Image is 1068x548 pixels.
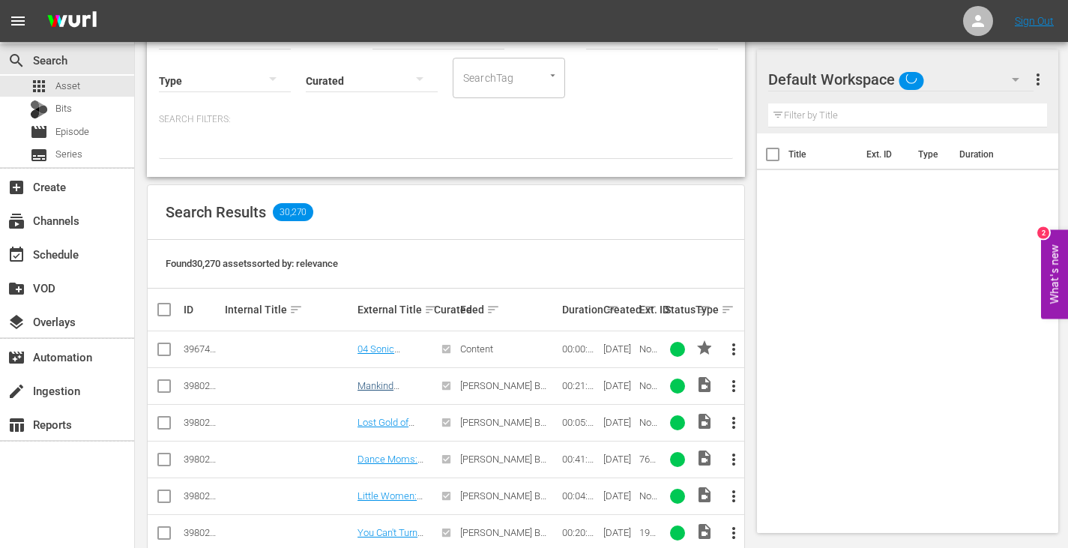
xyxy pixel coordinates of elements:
button: Open Feedback Widget [1041,229,1068,319]
div: Bits [30,100,48,118]
div: External Title [357,301,429,319]
div: 00:20:07.073 [562,527,599,538]
span: Asset [30,77,48,95]
div: [DATE] [603,417,635,428]
div: None [639,343,660,355]
span: Video [696,486,713,504]
th: Type [909,133,950,175]
div: [DATE] [603,343,635,355]
th: Duration [950,133,1040,175]
span: Automation [7,349,25,367]
span: Video [696,449,713,467]
a: Little Women: [GEOGRAPHIC_DATA]: Come on Back to Me [357,490,429,535]
span: sort [424,303,438,316]
p: Search Filters: [159,113,733,126]
div: 2 [1037,226,1049,238]
span: PROMO [696,339,713,357]
button: more_vert [716,368,752,404]
div: ID [184,304,220,316]
th: Ext. ID [857,133,909,175]
button: Open [546,68,560,82]
a: Mankind Decoded: Man and Beast [357,380,419,414]
span: Channels [7,212,25,230]
span: Video [696,523,713,541]
a: 04 Sonic Branding Open [357,343,420,366]
span: menu [9,12,27,30]
button: more_vert [716,405,752,441]
div: [DATE] [603,490,635,502]
div: 39802323 [184,490,220,502]
button: more_vert [716,331,752,367]
div: 00:05:31.860 [562,417,599,428]
div: Default Workspace [768,58,1034,100]
span: [PERSON_NAME] B ANY-FORM THC 081 [460,380,547,403]
div: None [639,417,660,428]
span: Schedule [7,246,25,264]
div: 00:00:05.034 [562,343,599,355]
div: 00:04:53.093 [562,490,599,502]
span: Create [7,178,25,196]
div: 00:21:41.133 [562,380,599,391]
img: ans4CAIJ8jUAAAAAAAAAAAAAAAAAAAAAAAAgQb4GAAAAAAAAAAAAAAAAAAAAAAAAJMjXAAAAAAAAAAAAAAAAAAAAAAAAgAT5G... [36,4,108,39]
span: Video [696,412,713,430]
span: sort [289,303,303,316]
span: Asset [55,79,80,94]
div: 39802319 [184,380,220,391]
span: Search [7,52,25,70]
span: Episode [30,123,48,141]
a: Dance Moms: Wildly Inappropriate [357,454,423,487]
th: Title [788,133,857,175]
div: 39802322 [184,454,220,465]
a: Sign Out [1015,15,1054,27]
span: [PERSON_NAME] B ANY-FORM MLT 081 [460,454,546,476]
div: [DATE] [603,527,635,538]
span: more_vert [725,487,743,505]
span: sort [486,303,500,316]
span: Content [460,343,493,355]
div: Ext. ID [639,304,660,316]
span: Ingestion [7,382,25,400]
div: Created [603,301,635,319]
button: more_vert [716,478,752,514]
div: Status [665,301,691,319]
span: 30,270 [273,203,313,221]
span: 76981 [639,454,660,476]
span: [PERSON_NAME] B ANY-FORM MLT 081 [460,490,546,513]
div: Duration [562,301,599,319]
span: Bits [55,101,72,116]
span: more_vert [725,414,743,432]
span: Video [696,376,713,394]
div: Feed [460,301,558,319]
div: Curated [434,304,455,316]
div: 39802320 [184,417,220,428]
span: Episode [55,124,89,139]
div: None [639,490,660,502]
span: Series [55,147,82,162]
span: Series [30,146,48,164]
div: Type [696,301,711,319]
button: more_vert [716,442,752,478]
div: Internal Title [225,301,353,319]
div: None [639,380,660,391]
span: [PERSON_NAME] B ANY-FORM THC 081 [460,417,547,439]
span: Found 30,270 assets sorted by: relevance [166,258,338,269]
div: 39674643 [184,343,220,355]
span: Overlays [7,313,25,331]
span: more_vert [725,377,743,395]
span: more_vert [1029,70,1047,88]
a: Lost Gold of World War II: The Team Finds A Mountain of Truth [357,417,429,473]
div: 00:41:31.723 [562,454,599,465]
button: more_vert [1029,61,1047,97]
div: 39802324 [184,527,220,538]
span: more_vert [725,451,743,469]
span: VOD [7,280,25,298]
span: Reports [7,416,25,434]
span: more_vert [725,524,743,542]
span: Search Results [166,203,266,221]
span: more_vert [725,340,743,358]
div: [DATE] [603,380,635,391]
div: [DATE] [603,454,635,465]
